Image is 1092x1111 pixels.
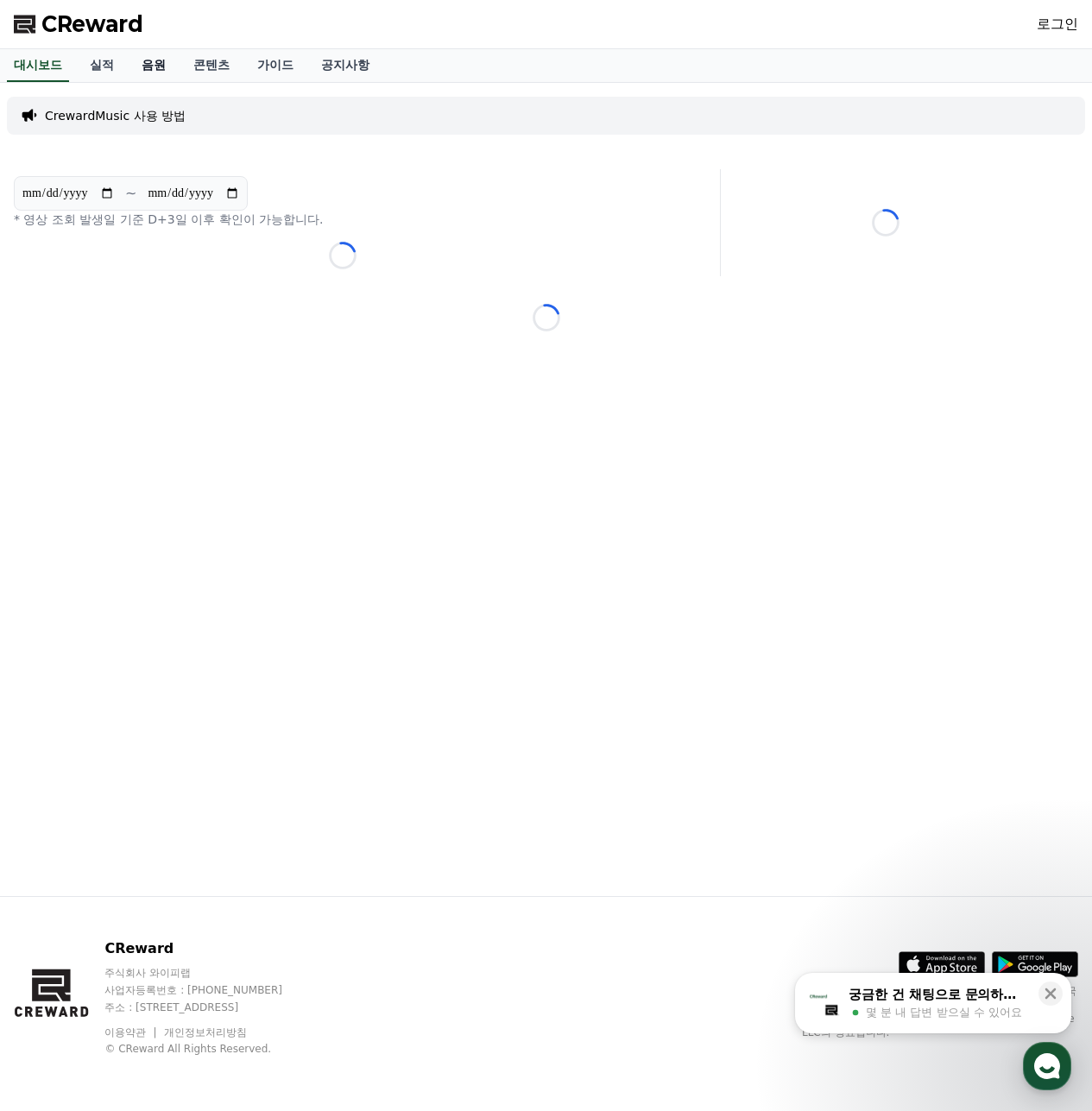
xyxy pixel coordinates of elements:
a: 대시보드 [7,49,69,82]
p: 주식회사 와이피랩 [104,966,315,980]
a: 개인정보처리방침 [164,1026,247,1038]
p: 사업자등록번호 : [PHONE_NUMBER] [104,983,315,997]
a: CReward [14,10,143,38]
a: 가이드 [243,49,307,82]
a: CrewardMusic 사용 방법 [45,107,186,124]
a: 콘텐츠 [180,49,243,82]
a: 설정 [223,547,331,590]
p: CReward [104,938,315,959]
span: 대화 [158,574,179,588]
p: ~ [125,183,136,204]
a: 대화 [114,547,223,590]
span: 설정 [267,573,287,587]
p: * 영상 조회 발생일 기준 D+3일 이후 확인이 가능합니다. [14,211,672,228]
a: 로그인 [1037,14,1078,35]
a: 음원 [128,49,180,82]
span: CReward [41,10,143,38]
a: 이용약관 [104,1026,159,1038]
a: 홈 [5,547,114,590]
p: 주소 : [STREET_ADDRESS] [104,1001,315,1014]
p: © CReward All Rights Reserved. [104,1042,315,1056]
span: 홈 [54,573,65,587]
a: 공지사항 [307,49,383,82]
a: 실적 [76,49,128,82]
